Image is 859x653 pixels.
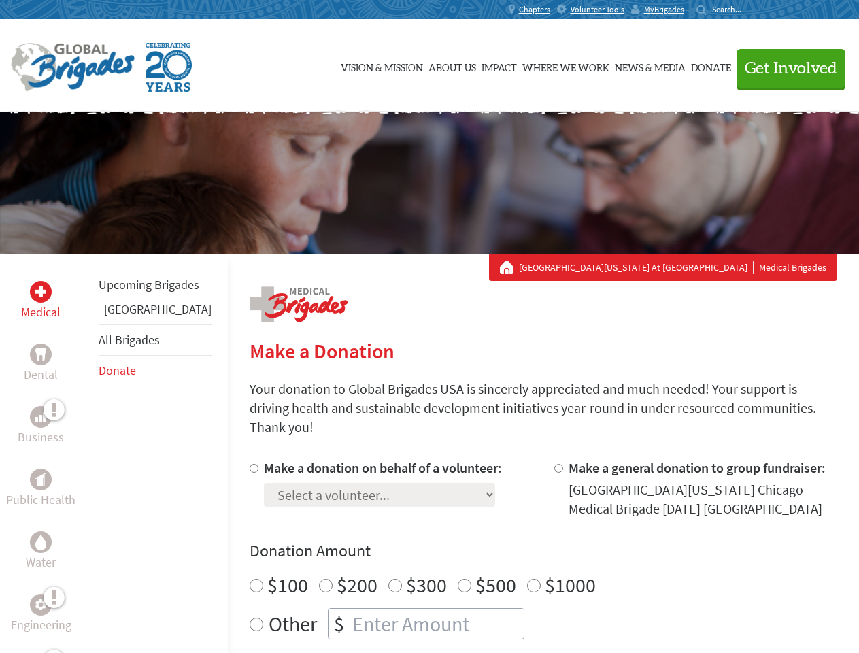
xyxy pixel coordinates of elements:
[11,616,71,635] p: Engineering
[99,363,136,378] a: Donate
[269,608,317,639] label: Other
[267,572,308,598] label: $100
[569,480,837,518] div: [GEOGRAPHIC_DATA][US_STATE] Chicago Medical Brigade [DATE] [GEOGRAPHIC_DATA]
[99,332,160,348] a: All Brigades
[545,572,596,598] label: $1000
[30,281,52,303] div: Medical
[250,339,837,363] h2: Make a Donation
[250,540,837,562] h4: Donation Amount
[30,531,52,553] div: Water
[11,594,71,635] a: EngineeringEngineering
[35,473,46,486] img: Public Health
[18,428,64,447] p: Business
[21,281,61,322] a: MedicalMedical
[35,412,46,422] img: Business
[406,572,447,598] label: $300
[26,531,56,572] a: WaterWater
[21,303,61,322] p: Medical
[6,490,75,509] p: Public Health
[737,49,845,88] button: Get Involved
[18,406,64,447] a: BusinessBusiness
[30,406,52,428] div: Business
[500,261,826,274] div: Medical Brigades
[99,300,212,324] li: Panama
[24,365,58,384] p: Dental
[146,43,192,92] img: Global Brigades Celebrating 20 Years
[6,469,75,509] a: Public HealthPublic Health
[35,599,46,610] img: Engineering
[341,32,423,100] a: Vision & Mission
[519,4,550,15] span: Chapters
[571,4,624,15] span: Volunteer Tools
[482,32,517,100] a: Impact
[104,301,212,317] a: [GEOGRAPHIC_DATA]
[712,4,751,14] input: Search...
[30,344,52,365] div: Dental
[745,61,837,77] span: Get Involved
[264,459,502,476] label: Make a donation on behalf of a volunteer:
[475,572,516,598] label: $500
[428,32,476,100] a: About Us
[691,32,731,100] a: Donate
[30,469,52,490] div: Public Health
[615,32,686,100] a: News & Media
[11,43,135,92] img: Global Brigades Logo
[350,609,524,639] input: Enter Amount
[35,286,46,297] img: Medical
[250,286,348,322] img: logo-medical.png
[99,324,212,356] li: All Brigades
[644,4,684,15] span: MyBrigades
[250,380,837,437] p: Your donation to Global Brigades USA is sincerely appreciated and much needed! Your support is dr...
[337,572,377,598] label: $200
[522,32,609,100] a: Where We Work
[99,356,212,386] li: Donate
[569,459,826,476] label: Make a general donation to group fundraiser:
[99,270,212,300] li: Upcoming Brigades
[35,534,46,550] img: Water
[24,344,58,384] a: DentalDental
[99,277,199,292] a: Upcoming Brigades
[35,348,46,361] img: Dental
[26,553,56,572] p: Water
[329,609,350,639] div: $
[30,594,52,616] div: Engineering
[519,261,754,274] a: [GEOGRAPHIC_DATA][US_STATE] At [GEOGRAPHIC_DATA]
